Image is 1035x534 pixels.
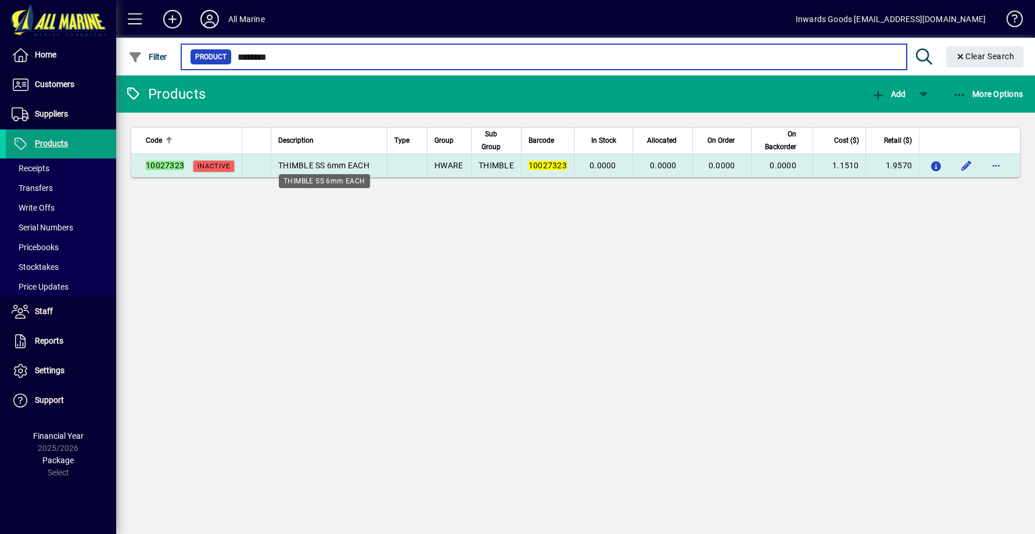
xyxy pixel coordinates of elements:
[6,277,116,297] a: Price Updates
[12,223,73,232] span: Serial Numbers
[278,134,314,147] span: Description
[12,282,69,291] span: Price Updates
[987,156,1005,175] button: More options
[6,386,116,415] a: Support
[529,134,567,147] div: Barcode
[12,243,59,252] span: Pricebooks
[6,237,116,257] a: Pricebooks
[35,336,63,345] span: Reports
[707,134,735,147] span: On Order
[759,128,807,153] div: On Backorder
[35,395,64,405] span: Support
[12,164,49,173] span: Receipts
[813,154,866,177] td: 1.1510
[6,218,116,237] a: Serial Numbers
[33,431,84,441] span: Financial Year
[197,163,230,170] span: Inactive
[434,134,464,147] div: Group
[700,134,745,147] div: On Order
[6,70,116,99] a: Customers
[35,50,56,59] span: Home
[434,161,463,170] span: HWARE
[884,134,912,147] span: Retail ($)
[591,134,616,147] span: In Stock
[12,203,55,212] span: Write Offs
[125,85,206,103] div: Products
[35,366,64,375] span: Settings
[640,134,687,147] div: Allocated
[770,161,796,170] span: 0.0000
[146,134,162,147] span: Code
[35,80,74,89] span: Customers
[479,128,504,153] span: Sub Group
[35,139,68,148] span: Products
[833,134,858,147] span: Cost ($)
[278,161,369,170] span: THIMBLE SS 6mm EACH
[868,84,908,104] button: Add
[955,52,1015,61] span: Clear Search
[957,156,975,175] button: Edit
[6,158,116,178] a: Receipts
[394,134,420,147] div: Type
[650,161,677,170] span: 0.0000
[759,128,796,153] span: On Backorder
[590,161,616,170] span: 0.0000
[394,134,409,147] span: Type
[479,161,514,170] span: THIMBLE
[42,456,74,465] span: Package
[709,161,735,170] span: 0.0000
[6,297,116,326] a: Staff
[953,89,1023,99] span: More Options
[146,134,235,147] div: Code
[279,174,370,188] div: THIMBLE SS 6mm EACH
[195,51,227,63] span: Product
[6,356,116,385] a: Settings
[434,134,454,147] span: Group
[128,52,167,62] span: Filter
[6,257,116,277] a: Stocktakes
[6,100,116,129] a: Suppliers
[35,109,68,118] span: Suppliers
[12,183,53,193] span: Transfers
[581,134,627,147] div: In Stock
[997,2,1020,40] a: Knowledge Base
[796,10,986,28] div: Inwards Goods [EMAIL_ADDRESS][DOMAIN_NAME]
[6,198,116,218] a: Write Offs
[12,262,59,272] span: Stocktakes
[35,306,53,316] span: Staff
[146,161,184,170] em: 10027323
[228,10,265,28] div: All Marine
[865,154,919,177] td: 1.9570
[529,161,567,170] em: 10027323
[6,178,116,198] a: Transfers
[154,9,191,30] button: Add
[871,89,905,99] span: Add
[946,46,1024,67] button: Clear
[191,9,228,30] button: Profile
[6,327,116,356] a: Reports
[529,134,554,147] span: Barcode
[278,134,380,147] div: Description
[6,41,116,70] a: Home
[125,46,170,67] button: Filter
[646,134,676,147] span: Allocated
[479,128,514,153] div: Sub Group
[950,84,1026,104] button: More Options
